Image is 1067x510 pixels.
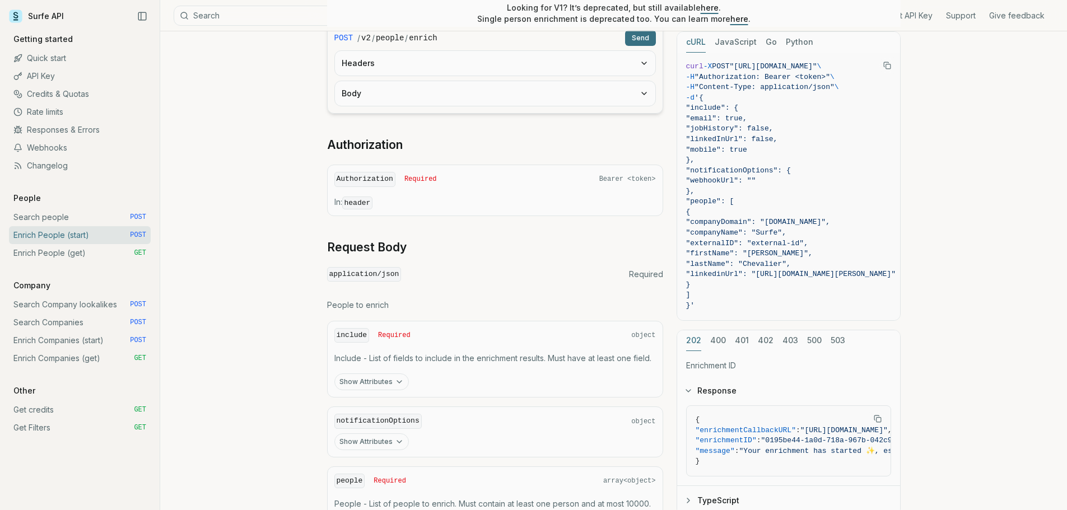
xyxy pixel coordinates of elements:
[9,139,151,157] a: Webhooks
[695,73,830,81] span: "Authorization: Bearer <token>"
[603,476,656,485] span: array<object>
[686,280,691,289] span: }
[9,49,151,67] a: Quick start
[686,260,791,268] span: "lastName": "Chevalier",
[9,226,151,244] a: Enrich People (start) POST
[686,135,778,143] span: "linkedInUrl": false,
[817,62,822,71] span: \
[800,426,888,434] span: "[URL][DOMAIN_NAME]"
[361,32,371,44] code: v2
[134,423,146,432] span: GET
[710,330,726,351] button: 400
[686,228,786,237] span: "companyName": "Surfe",
[327,240,407,255] a: Request Body
[335,51,655,76] button: Headers
[599,175,656,184] span: Bearer <token>
[696,415,700,424] span: {
[334,196,656,209] p: In:
[9,419,151,437] a: Get Filters GET
[9,208,151,226] a: Search people POST
[409,32,437,44] code: enrich
[9,157,151,175] a: Changelog
[766,32,777,53] button: Go
[686,176,756,185] span: "webhookUrl": ""
[701,3,719,12] a: here
[372,32,375,44] span: /
[405,32,408,44] span: /
[695,93,703,102] span: '{
[130,231,146,240] span: POST
[174,6,454,26] button: SearchCtrlK
[130,213,146,222] span: POST
[378,331,411,340] span: Required
[130,336,146,345] span: POST
[686,104,739,112] span: "include": {
[686,156,695,164] span: },
[9,331,151,349] a: Enrich Companies (start) POST
[807,330,822,351] button: 500
[946,10,976,21] a: Support
[686,146,747,154] span: "mobile": true
[686,124,774,133] span: "jobHistory": false,
[712,62,729,71] span: POST
[334,32,353,44] span: POST
[831,330,845,351] button: 503
[9,67,151,85] a: API Key
[695,83,835,91] span: "Content-Type: application/json"
[9,401,151,419] a: Get credits GET
[686,187,695,195] span: },
[629,269,663,280] span: Required
[686,249,813,258] span: "firstName": "[PERSON_NAME]",
[9,280,55,291] p: Company
[9,244,151,262] a: Enrich People (get) GET
[134,405,146,414] span: GET
[686,360,891,371] p: Enrichment ID
[334,172,395,187] code: Authorization
[134,8,151,25] button: Collapse Sidebar
[376,32,404,44] code: people
[404,175,437,184] span: Required
[327,267,402,282] code: application/json
[786,32,813,53] button: Python
[686,330,701,351] button: 202
[696,426,796,434] span: "enrichmentCallbackURL"
[9,385,40,396] p: Other
[686,73,695,81] span: -H
[631,417,655,426] span: object
[686,197,734,205] span: "people": [
[130,318,146,327] span: POST
[889,10,933,21] a: Get API Key
[730,62,817,71] span: "[URL][DOMAIN_NAME]"
[686,32,706,53] button: cURL
[327,137,403,153] a: Authorization
[735,447,739,455] span: :
[625,30,656,46] button: Send
[696,457,700,465] span: }
[9,296,151,314] a: Search Company lookalikes POST
[9,314,151,331] a: Search Companies POST
[761,436,927,445] span: "0195be44-1a0d-718a-967b-042c9d17ffd7"
[334,433,409,450] button: Show Attributes
[342,196,373,209] code: header
[134,354,146,363] span: GET
[335,81,655,106] button: Body
[686,62,703,71] span: curl
[879,57,896,74] button: Copy Text
[782,330,798,351] button: 403
[686,208,691,216] span: {
[686,83,695,91] span: -H
[9,8,64,25] a: Surfe API
[686,114,747,123] span: "email": true,
[830,73,835,81] span: \
[686,93,695,102] span: -d
[334,373,409,390] button: Show Attributes
[9,121,151,139] a: Responses & Errors
[703,62,712,71] span: -X
[835,83,839,91] span: \
[130,300,146,309] span: POST
[134,249,146,258] span: GET
[730,14,748,24] a: here
[715,32,757,53] button: JavaScript
[334,353,656,364] p: Include - List of fields to include in the enrichment results. Must have at least one field.
[334,328,370,343] code: include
